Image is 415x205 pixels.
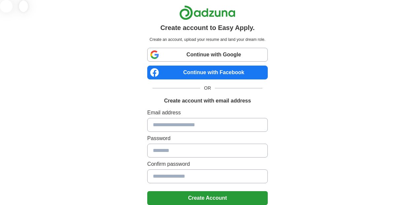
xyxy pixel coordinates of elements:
span: OR [200,85,215,92]
label: Password [147,134,268,142]
button: Create Account [147,191,268,205]
a: Continue with Facebook [147,66,268,79]
h1: Create account with email address [164,97,251,105]
h1: Create account to Easy Apply. [160,23,255,33]
a: Continue with Google [147,48,268,62]
p: Create an account, upload your resume and land your dream role. [149,37,266,43]
label: Confirm password [147,160,268,168]
img: Adzuna logo [179,5,235,20]
label: Email address [147,109,268,117]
